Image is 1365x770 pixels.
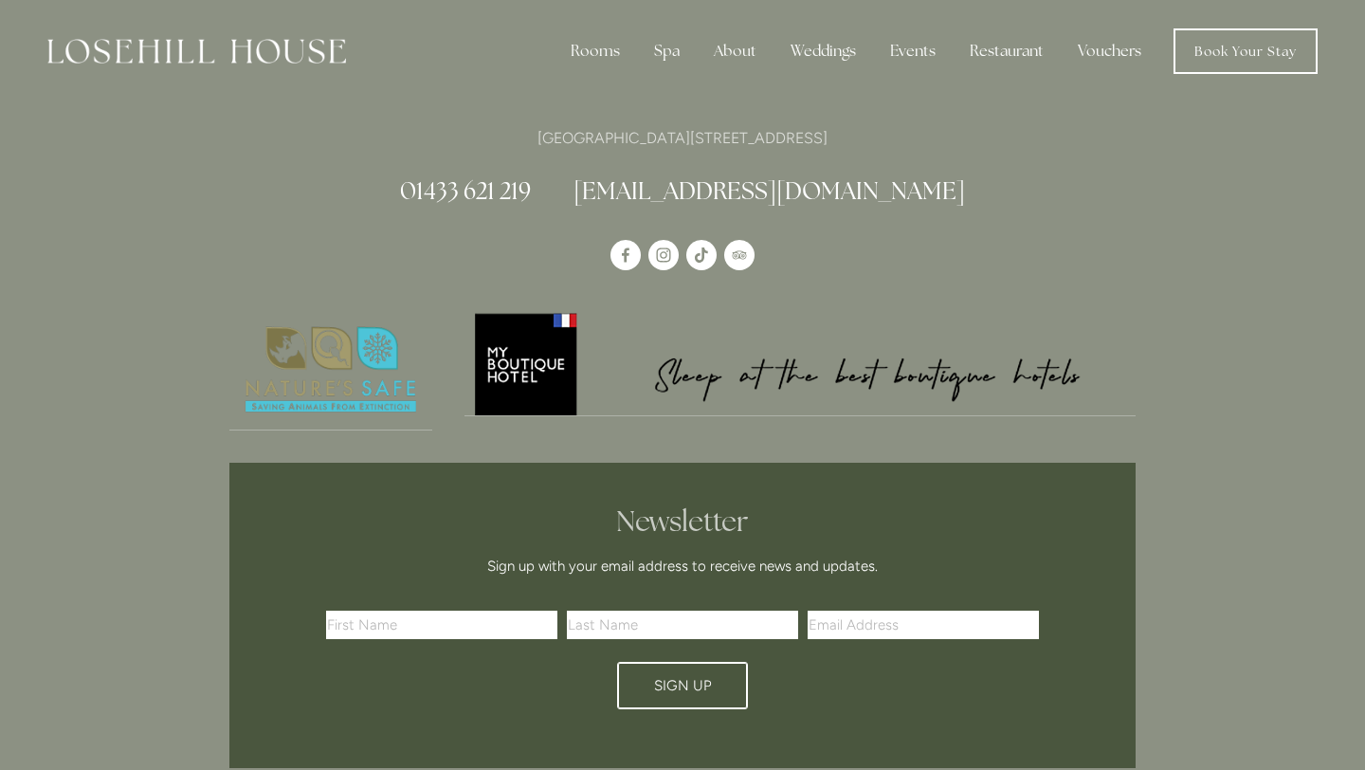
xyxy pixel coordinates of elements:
[229,310,432,431] a: Nature's Safe - Logo
[955,32,1059,70] div: Restaurant
[464,310,1137,416] a: My Boutique Hotel - Logo
[229,125,1136,151] p: [GEOGRAPHIC_DATA][STREET_ADDRESS]
[229,310,432,430] img: Nature's Safe - Logo
[654,677,712,694] span: Sign Up
[333,504,1032,539] h2: Newsletter
[326,611,557,639] input: First Name
[464,310,1137,415] img: My Boutique Hotel - Logo
[573,175,965,206] a: [EMAIL_ADDRESS][DOMAIN_NAME]
[648,240,679,270] a: Instagram
[1063,32,1156,70] a: Vouchers
[686,240,717,270] a: TikTok
[333,555,1032,577] p: Sign up with your email address to receive news and updates.
[47,39,346,64] img: Losehill House
[400,175,531,206] a: 01433 621 219
[724,240,755,270] a: TripAdvisor
[1174,28,1318,74] a: Book Your Stay
[875,32,951,70] div: Events
[808,611,1039,639] input: Email Address
[610,240,641,270] a: Losehill House Hotel & Spa
[639,32,695,70] div: Spa
[699,32,772,70] div: About
[567,611,798,639] input: Last Name
[555,32,635,70] div: Rooms
[617,662,748,709] button: Sign Up
[775,32,871,70] div: Weddings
